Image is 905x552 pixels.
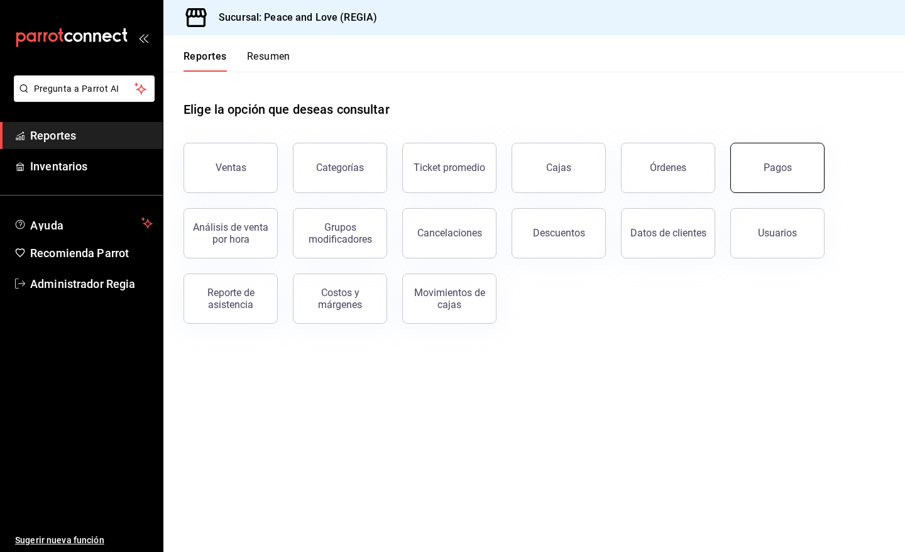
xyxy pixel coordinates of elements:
button: Reporte de asistencia [184,273,278,324]
button: Pagos [730,143,825,193]
span: Sugerir nueva función [15,534,153,547]
button: Descuentos [512,208,606,258]
button: Costos y márgenes [293,273,387,324]
button: Ticket promedio [402,143,496,193]
a: Pregunta a Parrot AI [9,91,155,104]
span: Recomienda Parrot [30,245,153,262]
div: Datos de clientes [630,227,706,239]
button: Análisis de venta por hora [184,208,278,258]
span: Administrador Regia [30,275,153,292]
button: Reportes [184,50,227,72]
span: Ayuda [30,216,136,231]
div: Cajas [546,160,572,175]
div: Categorías [316,162,364,174]
div: Usuarios [758,227,797,239]
div: Movimientos de cajas [410,287,488,311]
div: Ticket promedio [414,162,485,174]
button: Movimientos de cajas [402,273,496,324]
button: Resumen [247,50,290,72]
div: Ventas [216,162,246,174]
span: Reportes [30,127,153,144]
button: open_drawer_menu [138,33,148,43]
a: Cajas [512,143,606,193]
div: Grupos modificadores [301,221,379,245]
div: navigation tabs [184,50,290,72]
button: Pregunta a Parrot AI [14,75,155,102]
button: Usuarios [730,208,825,258]
button: Ventas [184,143,278,193]
div: Descuentos [533,227,585,239]
div: Reporte de asistencia [192,287,270,311]
h3: Sucursal: Peace and Love (REGIA) [209,10,377,25]
div: Análisis de venta por hora [192,221,270,245]
button: Categorías [293,143,387,193]
div: Órdenes [650,162,686,174]
div: Pagos [764,162,792,174]
h1: Elige la opción que deseas consultar [184,100,390,119]
div: Cancelaciones [417,227,482,239]
button: Cancelaciones [402,208,496,258]
button: Grupos modificadores [293,208,387,258]
div: Costos y márgenes [301,287,379,311]
button: Datos de clientes [621,208,715,258]
button: Órdenes [621,143,715,193]
span: Pregunta a Parrot AI [34,82,135,96]
span: Inventarios [30,158,153,175]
